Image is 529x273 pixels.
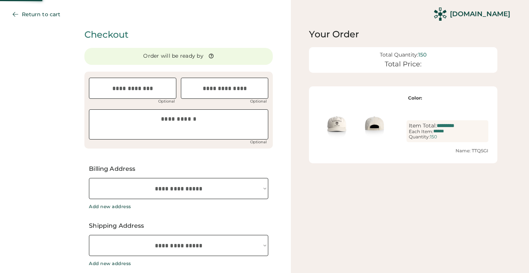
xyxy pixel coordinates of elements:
div: Optional [249,140,268,144]
div: 150 [418,52,427,58]
img: generate-image [318,106,356,143]
div: Add new address [89,204,131,210]
div: Add new address [89,261,131,267]
button: Return to cart [6,7,69,22]
strong: Color: [408,95,422,101]
img: Rendered Logo - Screens [434,8,447,21]
div: [DOMAIN_NAME] [450,9,510,19]
div: Billing Address [89,164,268,173]
div: Name: TTQSGI [318,148,488,154]
div: Optional [157,100,176,103]
div: Optional [249,100,268,103]
div: Checkout [84,28,273,41]
div: Quantity: [409,134,430,140]
div: 150 [430,134,437,140]
div: Each Item: [409,129,433,134]
div: Shipping Address [89,221,268,230]
div: Your Order [309,28,497,40]
img: generate-image [356,106,393,143]
div: Total Quantity: [380,52,418,58]
div: Item Total: [409,123,437,129]
div: Total Price: [385,60,422,69]
div: Order will be ready by [143,52,203,60]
